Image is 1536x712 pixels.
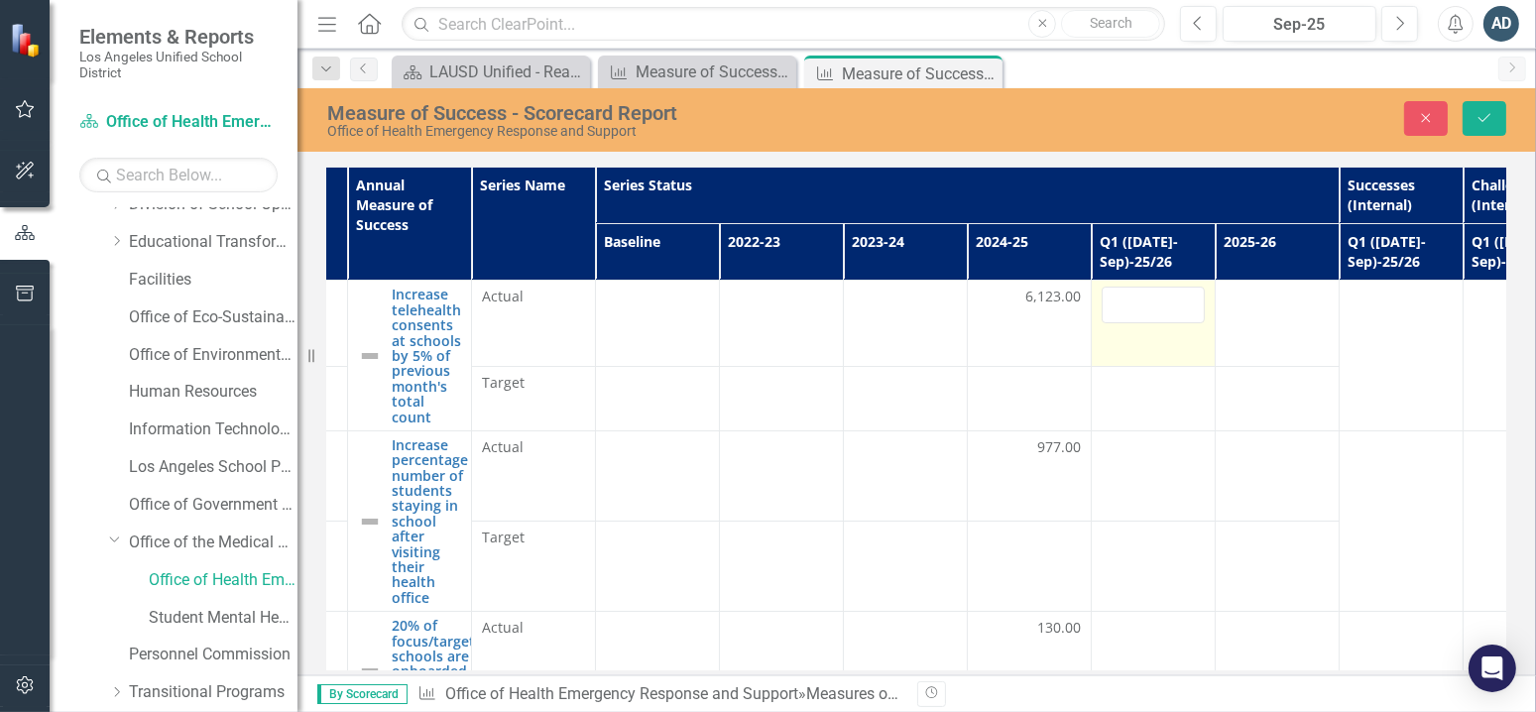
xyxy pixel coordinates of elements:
[129,418,297,441] a: Information Technology Services
[129,381,297,404] a: Human Resources
[1483,6,1519,42] button: AD
[1037,618,1081,638] span: 130.00
[482,373,585,393] span: Target
[429,59,585,84] div: LAUSD Unified - Ready for the World
[482,437,585,457] span: Actual
[358,510,382,534] img: Not Defined
[129,269,297,292] a: Facilities
[603,59,791,84] a: Measure of Success - Scorecard Report
[417,683,902,706] div: » »
[317,684,408,704] span: By Scorecard
[1025,287,1081,306] span: 6,123.00
[79,111,278,134] a: Office of Health Emergency Response and Support
[806,684,956,703] a: Measures of Success
[636,59,791,84] div: Measure of Success - Scorecard Report
[1230,13,1369,37] div: Sep-25
[482,528,585,547] span: Target
[79,49,278,81] small: Los Angeles Unified School District
[129,494,297,517] a: Office of Government Relations
[129,344,297,367] a: Office of Environmental Health and Safety
[482,618,585,638] span: Actual
[358,344,382,368] img: Not Defined
[358,659,382,683] img: Not Defined
[1469,645,1516,692] div: Open Intercom Messenger
[445,684,798,703] a: Office of Health Emergency Response and Support
[129,532,297,554] a: Office of the Medical Director
[1223,6,1376,42] button: Sep-25
[1061,10,1160,38] button: Search
[79,158,278,192] input: Search Below...
[402,7,1165,42] input: Search ClearPoint...
[129,231,297,254] a: Educational Transformation Office
[327,102,981,124] div: Measure of Success - Scorecard Report
[9,22,45,58] img: ClearPoint Strategy
[129,456,297,479] a: Los Angeles School Police
[392,437,468,605] a: Increase percentage number of students staying in school after visiting their health office
[482,287,585,306] span: Actual
[129,306,297,329] a: Office of Eco-Sustainability
[149,607,297,630] a: Student Mental Health and Wellness Services
[327,124,981,139] div: Office of Health Emergency Response and Support
[397,59,585,84] a: LAUSD Unified - Ready for the World
[129,644,297,666] a: Personnel Commission
[392,287,461,424] a: Increase telehealth consents at schools by 5% of previous month's total count
[1090,15,1132,31] span: Search
[129,681,297,704] a: Transitional Programs
[79,25,278,49] span: Elements & Reports
[842,61,998,86] div: Measure of Success - Scorecard Report
[1037,437,1081,457] span: 977.00
[149,569,297,592] a: Office of Health Emergency Response and Support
